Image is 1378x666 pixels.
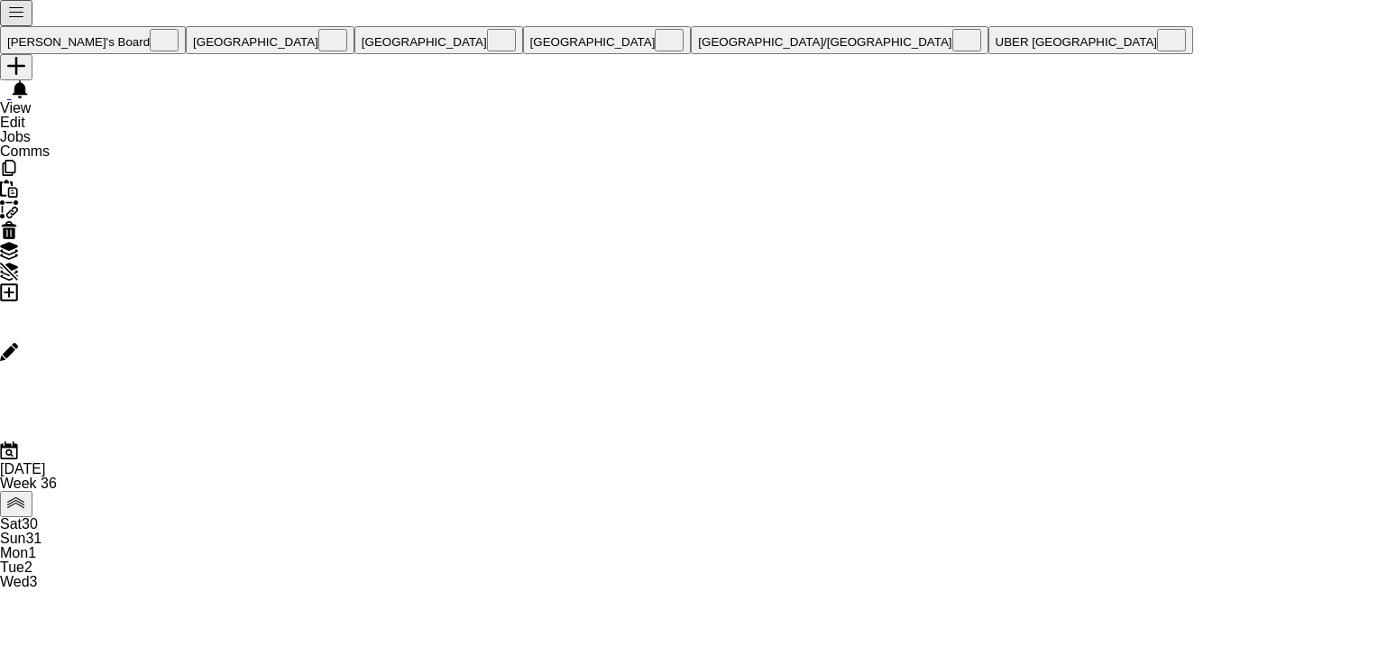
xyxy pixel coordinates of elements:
[30,574,38,589] span: 3
[22,516,38,532] span: 30
[988,26,1193,54] button: UBER [GEOGRAPHIC_DATA]
[354,26,523,54] button: [GEOGRAPHIC_DATA]
[24,560,32,575] span: 2
[691,26,988,54] button: [GEOGRAPHIC_DATA]/[GEOGRAPHIC_DATA]
[25,531,41,546] span: 31
[28,545,36,560] span: 1
[186,26,354,54] button: [GEOGRAPHIC_DATA]
[523,26,692,54] button: [GEOGRAPHIC_DATA]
